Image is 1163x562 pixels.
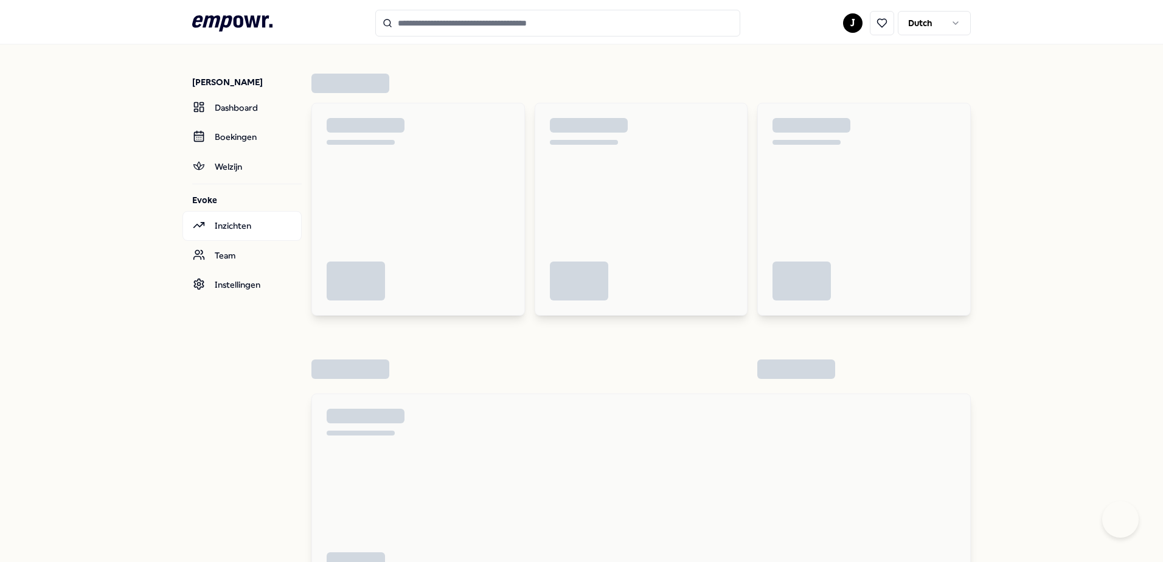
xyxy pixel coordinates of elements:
[192,194,302,206] p: Evoke
[843,13,863,33] button: J
[182,241,302,270] a: Team
[182,122,302,151] a: Boekingen
[182,270,302,299] a: Instellingen
[182,93,302,122] a: Dashboard
[1102,501,1139,538] iframe: Help Scout Beacon - Open
[375,10,740,36] input: Search for products, categories or subcategories
[192,76,302,88] p: [PERSON_NAME]
[182,152,302,181] a: Welzijn
[182,211,302,240] a: Inzichten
